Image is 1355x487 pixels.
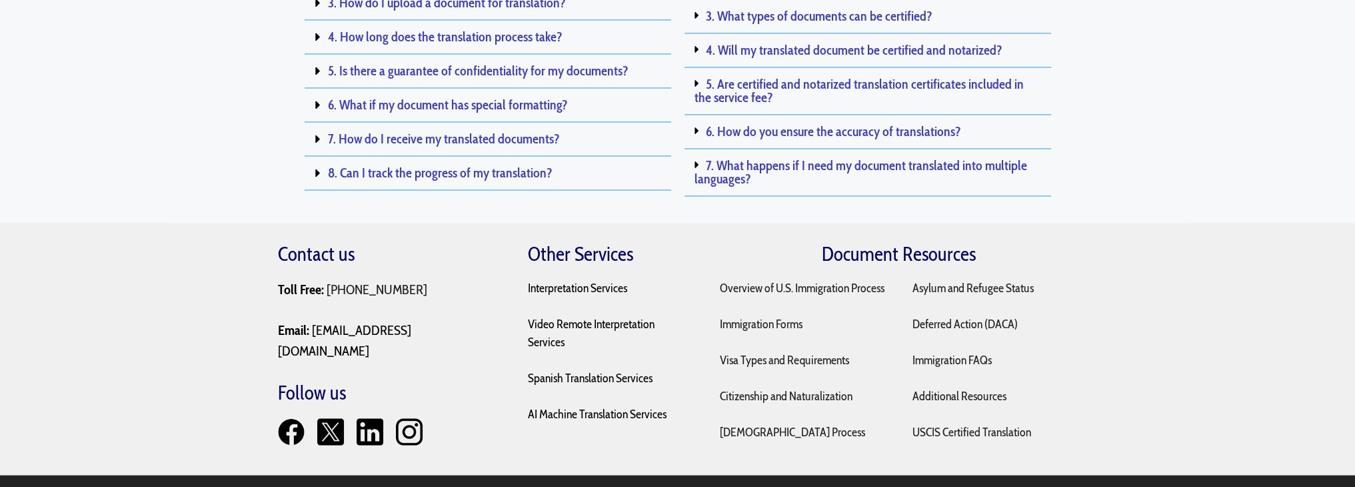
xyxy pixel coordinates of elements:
[328,63,629,79] a: 5. Is there a guarantee of confidentiality for my documents?
[396,418,423,445] img: Instagram
[720,317,802,332] a: Immigration Forms
[278,243,501,266] h3: Contact us
[278,322,411,359] a: [EMAIL_ADDRESS][DOMAIN_NAME]
[317,418,344,445] img: X
[305,88,671,122] h5: 6. What if my document has special formatting?
[684,67,1051,115] div: 5. Are certified and notarized translation certificates included in the service fee?
[528,317,655,350] a: Video Remote Interpretation Services
[912,389,1006,404] a: Additional Resources
[528,371,653,386] a: Spanish Translation Services
[912,353,991,368] a: Immigration FAQs
[528,281,627,296] a: Interpretation Services
[684,149,1051,196] div: 7. What happens if I need my document translated into multiple languages?
[912,281,1033,296] a: Asylum and Refugee Status
[305,54,671,88] h5: 5. Is there a guarantee of confidentiality for my documents?
[328,131,560,147] a: 7. How do I receive my translated documents?
[327,281,427,298] a: [PHONE_NUMBER]
[278,418,305,445] img: Facebook
[328,29,563,45] a: 4. How long does the translation process take?
[528,243,692,266] h3: Other Services
[278,322,309,338] strong: Email:
[278,382,501,405] h3: Follow us
[694,157,1027,187] a: 7. What happens if I need my document translated into multiple languages?
[684,115,1051,149] div: 6. How do you ensure the accuracy of translations?
[912,425,1030,440] a: USCIS Certified Translation
[357,418,383,445] img: LinkedIn
[720,353,849,368] a: Visa Types and Requirements
[694,76,1024,105] a: 5. Are certified and notarized translation certificates included in the service fee?
[912,317,1017,332] a: Deferred Action (DACA)
[328,165,553,181] a: 8. Can I track the progress of my translation?
[822,242,976,266] a: Document Resources
[278,281,324,298] strong: Toll Free:
[720,281,884,296] a: Overview of U.S. Immigration Process
[305,122,671,156] h5: 7. How do I receive my translated documents?
[720,425,865,440] a: [DEMOGRAPHIC_DATA] Process
[706,8,932,24] a: 3. What types of documents can be certified?
[305,20,671,54] h5: 4. How long does the translation process take?
[528,407,667,422] a: AI Machine Translation Services
[305,156,671,190] h5: 8. Can I track the progress of my translation?
[328,97,568,113] a: 6. What if my document has special formatting?
[720,389,852,404] a: Citizenship and Naturalization
[706,42,1002,58] a: 4. Will my translated document be certified and notarized?
[706,123,961,139] a: 6. How do you ensure the accuracy of translations?
[684,33,1051,67] div: 4. Will my translated document be certified and notarized?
